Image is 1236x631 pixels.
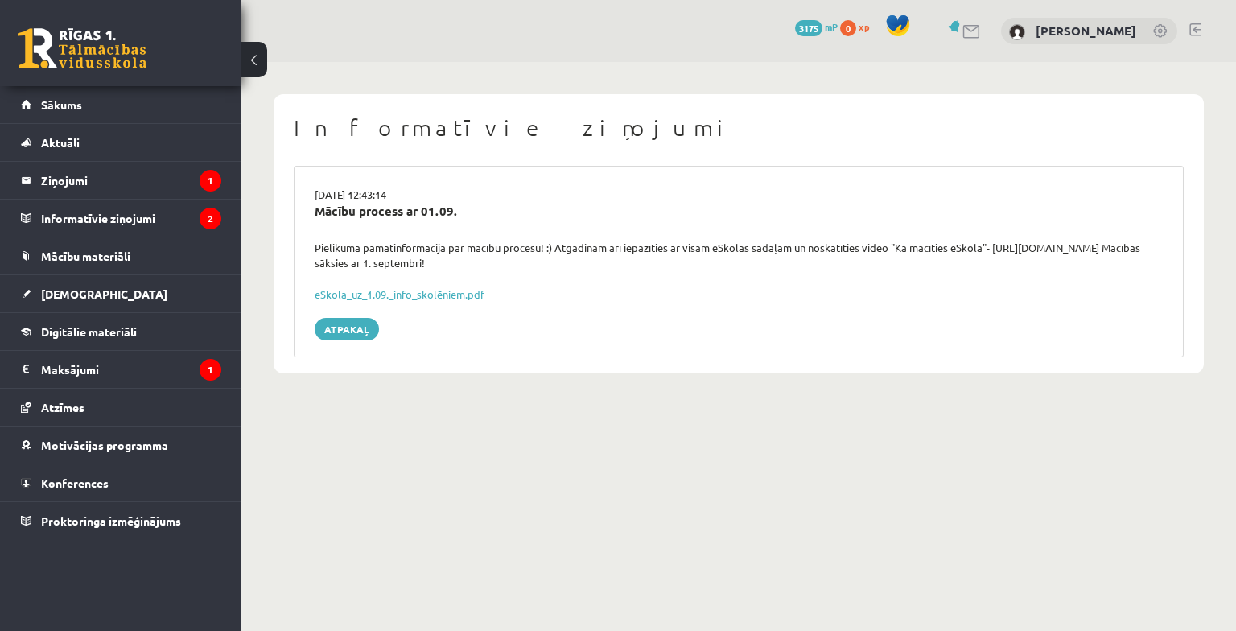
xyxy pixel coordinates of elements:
[294,114,1184,142] h1: Informatīvie ziņojumi
[41,287,167,301] span: [DEMOGRAPHIC_DATA]
[41,351,221,388] legend: Maksājumi
[200,170,221,192] i: 1
[303,240,1175,271] div: Pielikumā pamatinformācija par mācību procesu! :) Atgādinām arī iepazīties ar visām eSkolas sadaļ...
[315,287,484,301] a: eSkola_uz_1.09._info_skolēniem.pdf
[315,202,1163,221] div: Mācību process ar 01.09.
[825,20,838,33] span: mP
[41,162,221,199] legend: Ziņojumi
[200,208,221,229] i: 2
[21,502,221,539] a: Proktoringa izmēģinājums
[21,124,221,161] a: Aktuāli
[21,427,221,464] a: Motivācijas programma
[21,162,221,199] a: Ziņojumi1
[21,464,221,501] a: Konferences
[18,28,146,68] a: Rīgas 1. Tālmācības vidusskola
[41,249,130,263] span: Mācību materiāli
[200,359,221,381] i: 1
[795,20,822,36] span: 3175
[21,86,221,123] a: Sākums
[41,476,109,490] span: Konferences
[303,187,1175,203] div: [DATE] 12:43:14
[840,20,877,33] a: 0 xp
[41,97,82,112] span: Sākums
[41,135,80,150] span: Aktuāli
[21,389,221,426] a: Atzīmes
[21,237,221,274] a: Mācību materiāli
[1036,23,1136,39] a: [PERSON_NAME]
[21,313,221,350] a: Digitālie materiāli
[41,200,221,237] legend: Informatīvie ziņojumi
[21,275,221,312] a: [DEMOGRAPHIC_DATA]
[1009,24,1025,40] img: Aldis Smirnovs
[41,324,137,339] span: Digitālie materiāli
[21,351,221,388] a: Maksājumi1
[315,318,379,340] a: Atpakaļ
[41,400,84,414] span: Atzīmes
[41,438,168,452] span: Motivācijas programma
[795,20,838,33] a: 3175 mP
[41,513,181,528] span: Proktoringa izmēģinājums
[859,20,869,33] span: xp
[21,200,221,237] a: Informatīvie ziņojumi2
[840,20,856,36] span: 0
